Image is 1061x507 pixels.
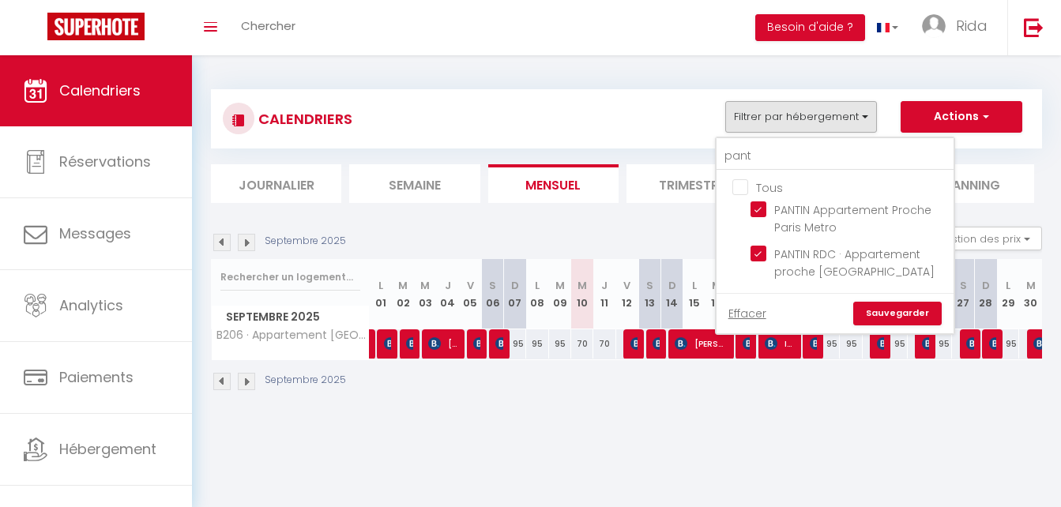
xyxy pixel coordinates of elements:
[623,278,630,293] abbr: V
[504,329,526,359] div: 95
[922,14,946,38] img: ...
[930,329,952,359] div: 95
[571,259,593,329] th: 10
[810,329,817,359] span: [PERSON_NAME]
[840,329,862,359] div: 95
[437,259,459,329] th: 04
[549,259,571,329] th: 09
[956,16,988,36] span: Rida
[660,259,683,329] th: 14
[378,278,383,293] abbr: L
[904,164,1034,203] li: Planning
[59,81,141,100] span: Calendriers
[853,302,942,325] a: Sauvegarder
[728,305,766,322] a: Effacer
[755,14,865,41] button: Besoin d'aide ?
[489,278,496,293] abbr: S
[668,278,676,293] abbr: D
[370,329,378,359] a: [PERSON_NAME]
[370,259,392,329] th: 01
[495,329,502,359] span: [PERSON_NAME]
[59,439,156,459] span: Hébergement
[646,278,653,293] abbr: S
[725,101,877,133] button: Filtrer par hébergement
[774,202,931,235] span: PANTIN Appartement Proche Paris Metro
[414,259,436,329] th: 03
[952,259,974,329] th: 27
[212,306,369,329] span: Septembre 2025
[549,329,571,359] div: 95
[692,278,697,293] abbr: L
[428,329,457,359] span: [PERSON_NAME]
[593,259,615,329] th: 11
[966,329,973,359] span: [PERSON_NAME]
[653,329,660,359] span: [PERSON_NAME]
[420,278,430,293] abbr: M
[683,259,705,329] th: 15
[743,329,750,359] span: [PERSON_NAME]
[511,278,519,293] abbr: D
[488,164,619,203] li: Mensuel
[675,329,726,359] span: [PERSON_NAME]
[59,295,123,315] span: Analytics
[220,263,360,291] input: Rechercher un logement...
[705,259,728,329] th: 16
[467,278,474,293] abbr: V
[922,329,929,359] span: [PERSON_NAME] Presa
[982,278,990,293] abbr: D
[997,259,1019,329] th: 29
[989,329,996,359] span: [PERSON_NAME]
[960,278,967,293] abbr: S
[392,259,414,329] th: 02
[265,373,346,388] p: Septembre 2025
[715,137,955,335] div: Filtrer par hébergement
[975,259,997,329] th: 28
[593,329,615,359] div: 70
[997,329,1019,359] div: 95
[626,164,757,203] li: Trimestre
[59,367,134,387] span: Paiements
[1026,278,1036,293] abbr: M
[59,223,131,243] span: Messages
[526,259,548,329] th: 08
[885,329,907,359] div: 95
[265,234,346,249] p: Septembre 2025
[601,278,608,293] abbr: J
[818,329,840,359] div: 95
[1019,259,1042,329] th: 30
[526,329,548,359] div: 95
[571,329,593,359] div: 70
[47,13,145,40] img: Super Booking
[877,329,884,359] span: [PERSON_NAME] Presa
[712,278,721,293] abbr: M
[535,278,540,293] abbr: L
[924,227,1042,250] button: Gestion des prix
[578,278,587,293] abbr: M
[349,164,480,203] li: Semaine
[406,329,413,359] span: [PERSON_NAME]
[901,101,1022,133] button: Actions
[59,152,151,171] span: Réservations
[13,6,60,54] button: Ouvrir le widget de chat LiveChat
[504,259,526,329] th: 07
[555,278,565,293] abbr: M
[459,259,481,329] th: 05
[616,259,638,329] th: 12
[211,164,341,203] li: Journalier
[214,329,372,341] span: B206 · Appartement [GEOGRAPHIC_DATA]
[445,278,451,293] abbr: J
[774,246,935,280] span: PANTIN RDC · Appartement proche [GEOGRAPHIC_DATA]
[717,142,954,171] input: Rechercher un logement...
[1006,278,1010,293] abbr: L
[481,259,503,329] th: 06
[241,17,295,34] span: Chercher
[765,329,794,359] span: Izotova Anastasiia
[398,278,408,293] abbr: M
[1024,17,1044,37] img: logout
[638,259,660,329] th: 13
[630,329,638,359] span: [PERSON_NAME]homme
[473,329,480,359] span: [PERSON_NAME]
[254,101,352,137] h3: CALENDRIERS
[384,329,391,359] span: [PERSON_NAME]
